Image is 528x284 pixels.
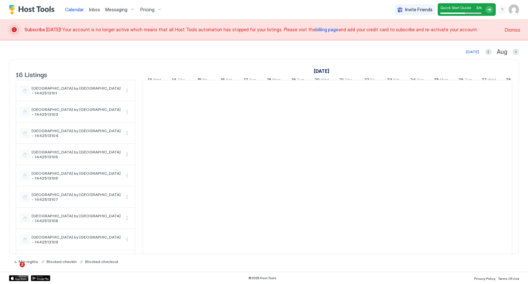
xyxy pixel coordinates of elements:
[123,236,131,243] button: More options
[485,49,492,55] button: Previous month
[505,26,520,33] span: Dismiss
[203,77,207,84] span: Fri
[46,259,77,264] span: Blocked checkin
[476,5,479,10] span: 3
[65,7,84,12] span: Calendar
[265,76,282,85] a: August 18, 2025
[480,76,498,85] a: August 27, 2025
[123,129,131,137] button: More options
[363,76,376,85] a: August 22, 2025
[123,151,131,158] div: menu
[513,49,519,55] button: Next month
[170,76,186,85] a: August 14, 2025
[272,77,281,84] span: Mon
[9,275,28,281] a: App Store
[506,77,511,84] span: 28
[244,77,248,84] span: 17
[474,277,495,280] span: Privacy Policy
[148,77,152,84] span: 13
[123,214,131,222] div: menu
[65,6,84,13] a: Calendar
[497,48,507,56] span: Aug
[465,48,480,56] button: [DATE]
[314,77,320,84] span: 20
[488,77,496,84] span: Wed
[9,5,57,15] a: Host Tools Logo
[32,192,121,202] span: [GEOGRAPHIC_DATA] by [GEOGRAPHIC_DATA] - 1442513107
[321,77,329,84] span: Wed
[482,77,487,84] span: 27
[32,235,121,244] span: [GEOGRAPHIC_DATA] by [GEOGRAPHIC_DATA] - 1442513109
[123,129,131,137] div: menu
[466,49,479,55] div: [DATE]
[32,150,121,159] span: [GEOGRAPHIC_DATA] by [GEOGRAPHIC_DATA] - 1442513105
[393,77,399,84] span: Sat
[123,172,131,180] button: More options
[315,27,338,32] a: billing page
[123,172,131,180] div: menu
[177,77,185,84] span: Thu
[25,27,62,32] span: Subscribe [DATE]!
[172,77,176,84] span: 14
[297,77,304,84] span: Tue
[405,7,433,13] span: Invite Friends
[85,259,118,264] span: Blocked checkout
[290,76,305,85] a: August 19, 2025
[440,5,471,10] span: Quick Start Guide
[19,259,38,264] span: Min nights
[385,76,401,85] a: August 23, 2025
[221,77,225,84] span: 16
[32,107,121,117] span: [GEOGRAPHIC_DATA] by [GEOGRAPHIC_DATA] - 1442513103
[25,27,501,33] span: Your account is no longer active which means that all Host Tools automation has stopped for your ...
[434,77,439,84] span: 25
[32,171,121,181] span: [GEOGRAPHIC_DATA] by [GEOGRAPHIC_DATA] - 1442513106
[474,275,495,281] a: Privacy Policy
[409,76,425,85] a: August 24, 2025
[512,77,519,84] span: Thu
[20,262,25,267] span: 2
[6,262,22,278] iframe: Intercom live chat
[479,6,482,10] span: / 5
[123,193,131,201] div: menu
[89,7,100,12] span: Inbox
[458,77,463,84] span: 26
[370,77,375,84] span: Fri
[123,108,131,116] div: menu
[197,77,202,84] span: 15
[123,87,131,94] button: More options
[32,86,121,95] span: [GEOGRAPHIC_DATA] by [GEOGRAPHIC_DATA] - 1442513101
[123,151,131,158] button: More options
[267,77,271,84] span: 18
[440,77,448,84] span: Mon
[123,236,131,243] div: menu
[123,108,131,116] button: More options
[410,77,416,84] span: 24
[242,76,258,85] a: August 17, 2025
[123,193,131,201] button: More options
[509,5,519,15] div: User profile
[498,277,519,280] span: Terms Of Use
[344,77,352,84] span: Thu
[31,275,50,281] div: Google Play Store
[219,76,234,85] a: August 16, 2025
[417,77,424,84] span: Sun
[105,7,127,13] span: Messaging
[498,275,519,281] a: Terms Of Use
[457,76,473,85] a: August 26, 2025
[248,276,276,280] span: © 2025 Host Tools
[123,214,131,222] button: More options
[16,69,47,79] span: 16 Listings
[432,76,450,85] a: August 25, 2025
[313,76,331,85] a: August 20, 2025
[339,77,344,84] span: 21
[153,77,161,84] span: Wed
[123,87,131,94] div: menu
[140,7,154,13] span: Pricing
[338,76,354,85] a: August 21, 2025
[32,213,121,223] span: [GEOGRAPHIC_DATA] by [GEOGRAPHIC_DATA] - 1442513108
[498,6,506,14] div: menu
[312,66,331,76] a: August 13, 2025
[387,77,392,84] span: 23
